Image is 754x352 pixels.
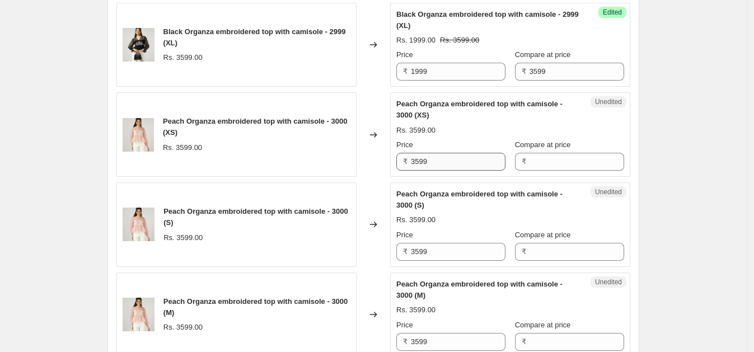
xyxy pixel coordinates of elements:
div: Rs. 3599.00 [396,304,435,316]
span: Compare at price [515,321,571,329]
span: Price [396,140,413,149]
div: Rs. 3599.00 [163,322,203,333]
span: Peach Organza embroidered top with camisole - 3000 (M) [163,297,348,317]
span: ₹ [522,247,526,256]
span: Compare at price [515,231,571,239]
span: ₹ [522,337,526,346]
span: Unedited [595,278,622,287]
span: Black Organza embroidered top with camisole - 2999 (XL) [163,27,346,47]
span: Price [396,50,413,59]
div: Rs. 3599.00 [396,125,435,136]
div: Rs. 3599.00 [163,232,203,243]
strike: Rs. 3599.00 [440,35,479,46]
span: Peach Organza embroidered top with camisole - 3000 (XS) [163,117,347,137]
span: Unedited [595,97,622,106]
div: Rs. 1999.00 [396,35,435,46]
span: ₹ [403,67,408,76]
span: Price [396,231,413,239]
span: Edited [603,8,622,17]
img: SOIVOPB45_1_9644a0f8-7e22-4009-a42c-d8a130da4e84_80x.jpg [123,298,154,331]
span: ₹ [403,247,408,256]
span: Peach Organza embroidered top with camisole - 3000 (S) [396,190,563,209]
img: SOIVOPB45_1_9644a0f8-7e22-4009-a42c-d8a130da4e84_80x.jpg [123,118,154,152]
span: Peach Organza embroidered top with camisole - 3000 (S) [163,207,348,227]
span: ₹ [403,157,408,166]
span: Peach Organza embroidered top with camisole - 3000 (XS) [396,100,563,119]
div: Rs. 3599.00 [163,142,202,153]
span: ₹ [403,337,408,346]
span: Unedited [595,187,622,196]
div: Rs. 3599.00 [396,214,435,226]
span: Price [396,321,413,329]
img: SOIVOPB45_1_9644a0f8-7e22-4009-a42c-d8a130da4e84_80x.jpg [123,208,154,241]
span: Compare at price [515,140,571,149]
span: Black Organza embroidered top with camisole - 2999 (XL) [396,10,579,30]
div: Rs. 3599.00 [163,52,203,63]
span: ₹ [522,157,526,166]
span: ₹ [522,67,526,76]
span: Compare at price [515,50,571,59]
span: Peach Organza embroidered top with camisole - 3000 (M) [396,280,563,299]
img: SOIVOPB38_11_80x.jpg [123,28,154,62]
